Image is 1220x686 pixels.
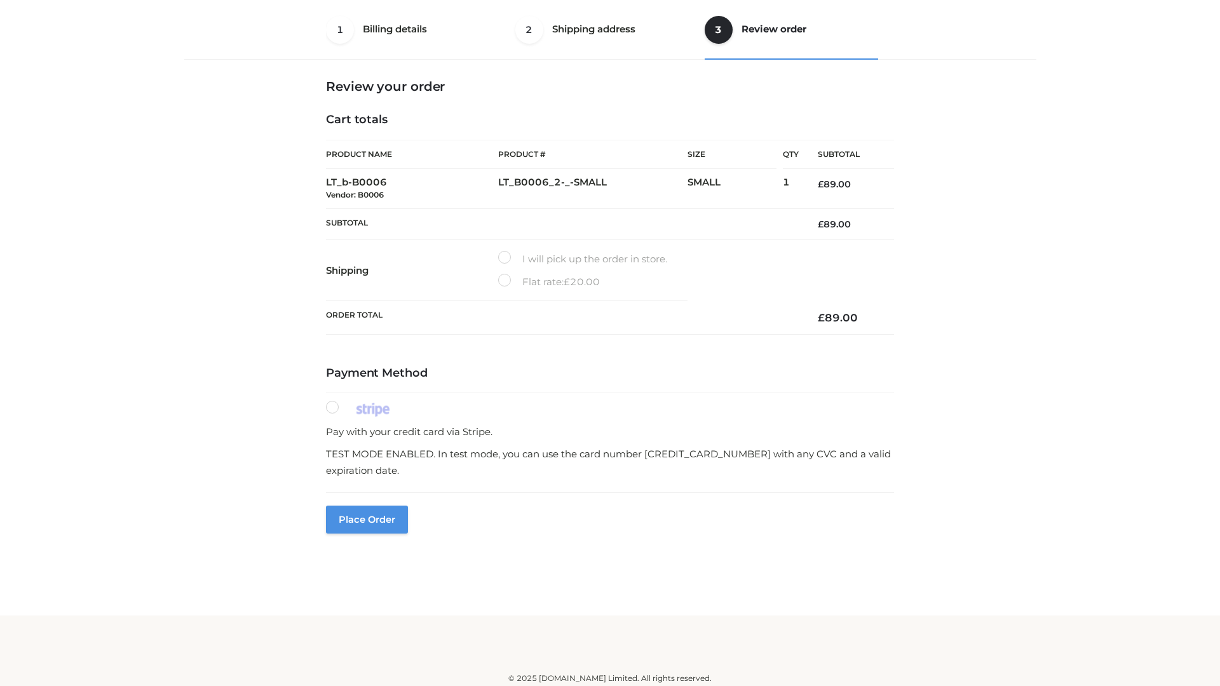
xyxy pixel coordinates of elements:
div: © 2025 [DOMAIN_NAME] Limited. All rights reserved. [189,672,1031,685]
h4: Cart totals [326,113,894,127]
td: LT_B0006_2-_-SMALL [498,169,688,209]
small: Vendor: B0006 [326,190,384,199]
label: I will pick up the order in store. [498,251,667,267]
th: Qty [783,140,799,169]
th: Shipping [326,240,498,301]
bdi: 89.00 [818,311,858,324]
bdi: 89.00 [818,178,851,190]
th: Product Name [326,140,498,169]
p: Pay with your credit card via Stripe. [326,424,894,440]
td: LT_b-B0006 [326,169,498,209]
th: Product # [498,140,688,169]
th: Order Total [326,301,799,335]
th: Subtotal [799,140,894,169]
h3: Review your order [326,79,894,94]
p: TEST MODE ENABLED. In test mode, you can use the card number [CREDIT_CARD_NUMBER] with any CVC an... [326,446,894,478]
span: £ [818,219,823,230]
bdi: 20.00 [564,276,600,288]
th: Size [688,140,776,169]
td: SMALL [688,169,783,209]
td: 1 [783,169,799,209]
span: £ [818,178,823,190]
span: £ [564,276,570,288]
label: Flat rate: [498,274,600,290]
h4: Payment Method [326,367,894,380]
button: Place order [326,506,408,534]
span: £ [818,311,825,324]
th: Subtotal [326,208,799,239]
bdi: 89.00 [818,219,851,230]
